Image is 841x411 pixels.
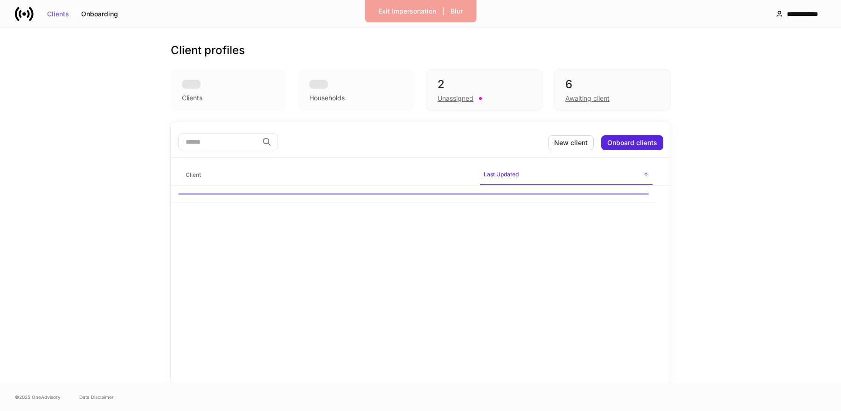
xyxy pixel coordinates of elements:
div: 2 [438,77,531,92]
span: Client [182,166,473,185]
button: Onboard clients [601,135,663,150]
div: 6 [565,77,659,92]
div: Onboarding [81,11,118,17]
h6: Client [186,170,201,179]
button: Blur [445,4,469,19]
div: Onboard clients [607,139,657,146]
div: Blur [451,8,463,14]
a: Data Disclaimer [79,393,114,401]
div: Clients [182,93,202,103]
div: Unassigned [438,94,473,103]
div: Households [309,93,345,103]
h3: Client profiles [171,43,245,58]
div: Clients [47,11,69,17]
div: 6Awaiting client [554,69,670,111]
span: © 2025 OneAdvisory [15,393,61,401]
div: New client [554,139,588,146]
h6: Last Updated [484,170,519,179]
div: 2Unassigned [426,69,542,111]
button: Exit Impersonation [372,4,442,19]
span: Last Updated [480,165,653,185]
button: Onboarding [75,7,124,21]
button: Clients [41,7,75,21]
div: Exit Impersonation [378,8,436,14]
button: New client [548,135,594,150]
div: Awaiting client [565,94,610,103]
